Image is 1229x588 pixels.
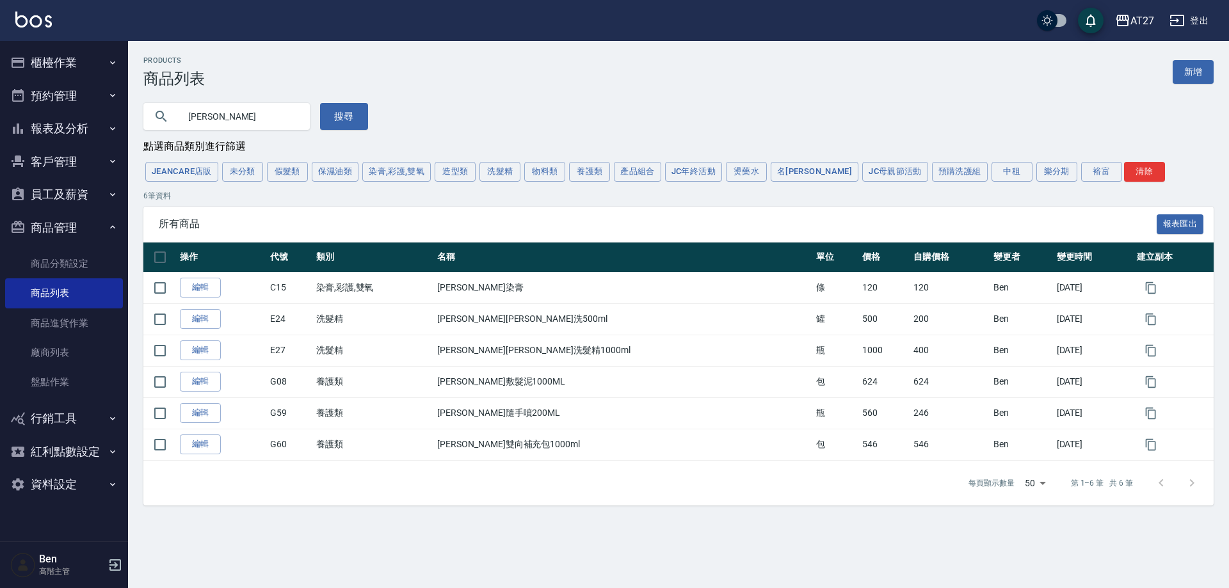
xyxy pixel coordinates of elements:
button: JC母親節活動 [862,162,928,182]
button: 燙藥水 [726,162,767,182]
th: 名稱 [434,242,813,273]
button: AT27 [1110,8,1159,34]
button: 中租 [992,162,1032,182]
input: 搜尋關鍵字 [179,99,300,134]
td: 包 [813,429,859,460]
td: Ben [990,303,1054,335]
h2: Products [143,56,205,65]
td: E24 [267,303,313,335]
button: 報表及分析 [5,112,123,145]
td: Ben [990,366,1054,397]
a: 編輯 [180,403,221,423]
td: Ben [990,397,1054,429]
a: 商品進貨作業 [5,308,123,338]
a: 報表匯出 [1157,218,1204,230]
button: 搜尋 [320,103,368,130]
button: 客戶管理 [5,145,123,179]
a: 商品分類設定 [5,249,123,278]
td: [DATE] [1054,366,1134,397]
th: 變更時間 [1054,242,1134,273]
button: 預購洗護組 [932,162,988,182]
button: 造型類 [435,162,476,182]
button: JC年終活動 [665,162,722,182]
td: 瓶 [813,397,859,429]
button: 洗髮精 [479,162,520,182]
td: 洗髮精 [313,303,434,335]
td: 560 [859,397,910,429]
td: 養護類 [313,366,434,397]
img: Logo [15,12,52,28]
a: 商品列表 [5,278,123,308]
button: 紅利點數設定 [5,435,123,468]
th: 自購價格 [910,242,990,273]
a: 盤點作業 [5,367,123,397]
button: 保濕油類 [312,162,359,182]
td: 546 [910,429,990,460]
p: 高階主管 [39,566,104,577]
td: G60 [267,429,313,460]
td: [DATE] [1054,429,1134,460]
p: 每頁顯示數量 [968,477,1015,489]
td: 1000 [859,335,910,366]
div: 點選商品類別進行篩選 [143,140,1214,154]
a: 編輯 [180,309,221,329]
button: 裕富 [1081,162,1122,182]
button: 預約管理 [5,79,123,113]
div: AT27 [1130,13,1154,29]
a: 新增 [1173,60,1214,84]
button: 染膏,彩護,雙氧 [362,162,431,182]
td: 246 [910,397,990,429]
td: C15 [267,272,313,303]
td: 養護類 [313,397,434,429]
td: [PERSON_NAME]雙向補充包1000ml [434,429,813,460]
button: 商品管理 [5,211,123,244]
td: 500 [859,303,910,335]
td: 200 [910,303,990,335]
a: 編輯 [180,340,221,360]
td: [DATE] [1054,335,1134,366]
td: G59 [267,397,313,429]
th: 建立副本 [1134,242,1214,273]
button: 樂分期 [1036,162,1077,182]
button: 員工及薪資 [5,178,123,211]
td: G08 [267,366,313,397]
button: JeanCare店販 [145,162,218,182]
td: 120 [910,272,990,303]
button: 櫃檯作業 [5,46,123,79]
td: 624 [859,366,910,397]
button: 登出 [1164,9,1214,33]
td: 624 [910,366,990,397]
p: 6 筆資料 [143,190,1214,202]
button: save [1078,8,1104,33]
td: [PERSON_NAME][PERSON_NAME]洗髮精1000ml [434,335,813,366]
td: [DATE] [1054,303,1134,335]
td: 洗髮精 [313,335,434,366]
th: 單位 [813,242,859,273]
a: 編輯 [180,278,221,298]
td: 染膏,彩護,雙氧 [313,272,434,303]
td: 包 [813,366,859,397]
td: 條 [813,272,859,303]
button: 清除 [1124,162,1165,182]
td: 罐 [813,303,859,335]
h3: 商品列表 [143,70,205,88]
button: 產品組合 [614,162,661,182]
div: 50 [1020,466,1050,500]
td: 400 [910,335,990,366]
th: 變更者 [990,242,1054,273]
td: [PERSON_NAME]隨手噴200ML [434,397,813,429]
p: 第 1–6 筆 共 6 筆 [1071,477,1133,489]
td: 瓶 [813,335,859,366]
a: 編輯 [180,372,221,392]
th: 操作 [177,242,267,273]
td: 120 [859,272,910,303]
button: 名[PERSON_NAME] [771,162,858,182]
td: Ben [990,335,1054,366]
th: 代號 [267,242,313,273]
button: 未分類 [222,162,263,182]
td: [DATE] [1054,272,1134,303]
button: 假髮類 [267,162,308,182]
td: 養護類 [313,429,434,460]
a: 廠商列表 [5,338,123,367]
button: 物料類 [524,162,565,182]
